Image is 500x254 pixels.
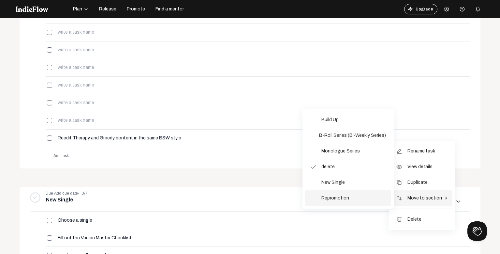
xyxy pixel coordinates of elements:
span: Delete [407,212,421,227]
iframe: Toggle Customer Support [467,221,487,241]
span: Repromotion [321,190,349,206]
mat-icon: check [310,164,316,170]
span: New Single [321,175,345,190]
mat-icon: content_copy [396,180,402,185]
span: Move to section [407,190,442,206]
span: delete [321,159,335,175]
mat-icon: details [396,164,402,170]
mat-icon: move [396,195,402,201]
span: Duplicate [407,175,428,190]
span: View details [407,159,433,175]
mat-icon: edit [396,148,402,154]
span: Build Up [321,112,339,128]
span: Monologue Series [321,143,360,159]
span: B-Roll Series (Bi-Weekly Series) [319,128,386,143]
span: Rename task [407,143,435,159]
mat-icon: delete [396,216,402,222]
